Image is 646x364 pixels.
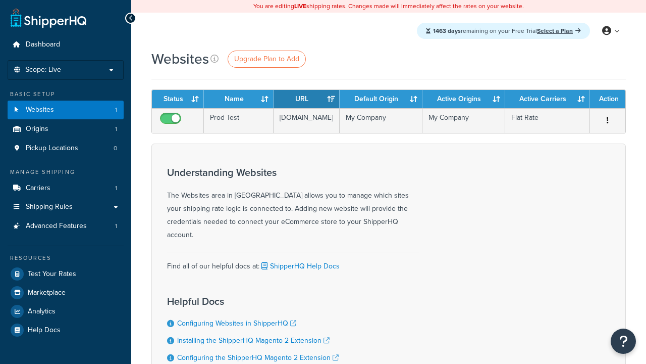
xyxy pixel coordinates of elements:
[8,217,124,236] li: Advanced Features
[167,167,419,242] div: The Websites area in [GEOGRAPHIC_DATA] allows you to manage which sites your shipping rate logic ...
[11,8,86,28] a: ShipperHQ Home
[259,261,340,271] a: ShipperHQ Help Docs
[8,120,124,139] a: Origins 1
[115,125,117,133] span: 1
[537,26,581,35] a: Select a Plan
[8,90,124,99] div: Basic Setup
[433,26,461,35] strong: 1463 days
[28,289,66,297] span: Marketplace
[8,35,124,54] a: Dashboard
[26,144,78,153] span: Pickup Locations
[26,203,73,211] span: Shipping Rules
[8,101,124,119] li: Websites
[8,198,124,216] a: Shipping Rules
[204,90,274,108] th: Name: activate to sort column ascending
[204,108,274,133] td: Prod Test
[8,101,124,119] a: Websites 1
[422,108,505,133] td: My Company
[228,51,306,68] a: Upgrade Plan to Add
[177,318,296,329] a: Configuring Websites in ShipperHQ
[26,40,60,49] span: Dashboard
[8,302,124,321] a: Analytics
[274,108,340,133] td: [DOMAIN_NAME]
[167,296,349,307] h3: Helpful Docs
[152,90,204,108] th: Status: activate to sort column ascending
[167,252,419,273] div: Find all of our helpful docs at:
[274,90,340,108] th: URL: activate to sort column ascending
[28,270,76,279] span: Test Your Rates
[8,168,124,176] div: Manage Shipping
[115,106,117,114] span: 1
[8,139,124,158] a: Pickup Locations 0
[26,125,48,133] span: Origins
[114,144,117,153] span: 0
[590,90,625,108] th: Action
[8,120,124,139] li: Origins
[417,23,590,39] div: remaining on your Free Trial
[177,335,330,346] a: Installing the ShipperHQ Magento 2 Extension
[177,352,339,363] a: Configuring the ShipperHQ Magento 2 Extension
[115,184,117,193] span: 1
[28,307,56,316] span: Analytics
[8,284,124,302] a: Marketplace
[505,90,590,108] th: Active Carriers: activate to sort column ascending
[505,108,590,133] td: Flat Rate
[340,108,422,133] td: My Company
[8,321,124,339] a: Help Docs
[611,329,636,354] button: Open Resource Center
[28,326,61,335] span: Help Docs
[8,265,124,283] a: Test Your Rates
[422,90,505,108] th: Active Origins: activate to sort column ascending
[8,179,124,198] li: Carriers
[8,139,124,158] li: Pickup Locations
[26,222,87,231] span: Advanced Features
[151,49,209,69] h1: Websites
[234,54,299,64] span: Upgrade Plan to Add
[26,184,50,193] span: Carriers
[26,106,54,114] span: Websites
[8,179,124,198] a: Carriers 1
[340,90,422,108] th: Default Origin: activate to sort column ascending
[8,254,124,262] div: Resources
[294,2,306,11] b: LIVE
[167,167,419,178] h3: Understanding Websites
[115,222,117,231] span: 1
[8,217,124,236] a: Advanced Features 1
[25,66,61,74] span: Scope: Live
